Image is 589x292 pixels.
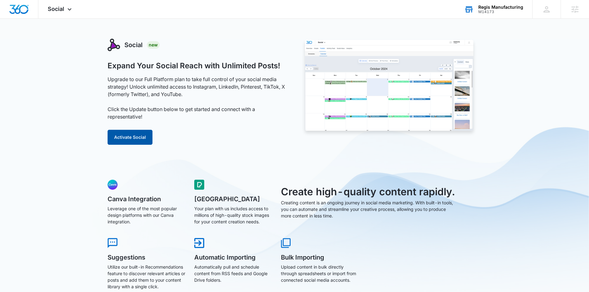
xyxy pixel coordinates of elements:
[478,10,523,14] div: account id
[48,6,64,12] span: Social
[194,205,272,225] p: Your plan with us includes access to millions of high-quality stock images for your content creat...
[108,61,280,71] h1: Expand Your Social Reach with Unlimited Posts!
[281,184,456,199] h3: Create high-quality content rapidly.
[281,254,359,260] h5: Bulk Importing
[281,199,456,219] p: Creating content is an ongoing journey in social media marketing. With built-in tools, you can au...
[194,264,272,283] p: Automatically pull and schedule content from RSS feeds and Google Drive folders.
[194,196,272,202] h5: [GEOGRAPHIC_DATA]
[108,205,186,225] p: Leverage one of the most popular design platforms with our Canva integration.
[108,196,186,202] h5: Canva Integration
[478,5,523,10] div: account name
[108,130,152,145] button: Activate Social
[281,264,359,283] p: Upload content in bulk directly through spreadsheets or import from connected social media accounts.
[108,254,186,260] h5: Suggestions
[147,41,160,49] div: New
[108,264,186,290] p: Utilize our built-in Recommendations feature to discover relevant articles or posts and add them ...
[108,75,288,120] p: Upgrade to our Full Platform plan to take full control of your social media strategy! Unlock unli...
[194,254,272,260] h5: Automatic Importing
[124,40,142,50] h3: Social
